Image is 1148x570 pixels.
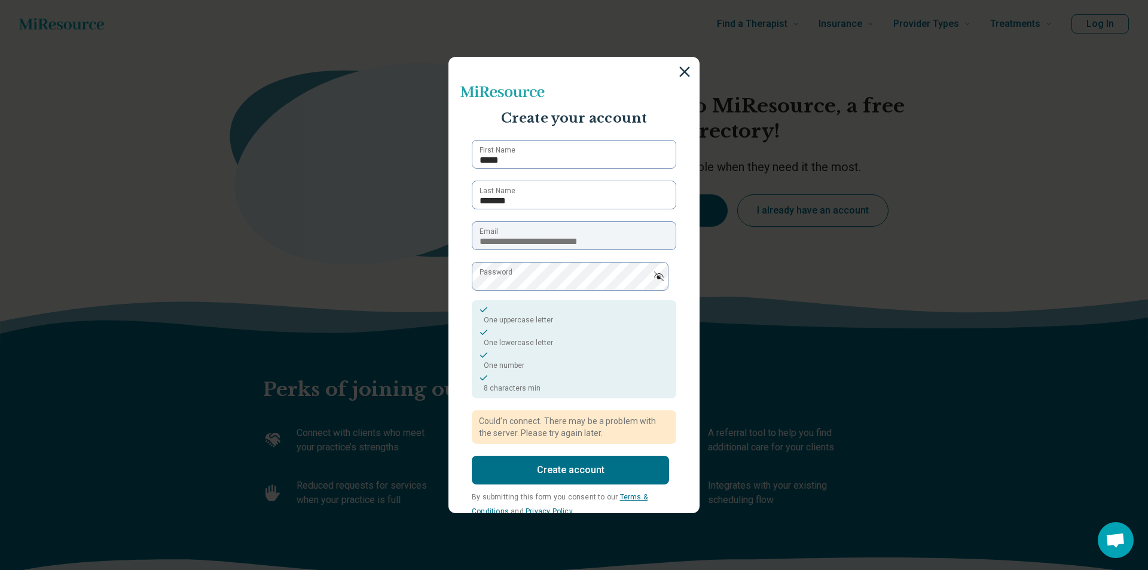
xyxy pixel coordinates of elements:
[484,316,553,324] span: One uppercase letter
[484,339,553,347] span: One lowercase letter
[480,145,515,156] label: First Name
[484,384,541,392] span: 8 characters min
[472,456,669,484] button: Create account
[479,415,669,439] p: Could’n connect. There may be a problem with the server. Please try again later.
[480,185,515,196] label: Last Name
[654,272,664,281] img: password
[526,507,573,516] a: Privacy Policy
[480,226,498,237] label: Email
[480,267,512,278] label: Password
[484,361,524,370] span: One number
[460,109,688,128] p: Create your account
[472,493,648,516] span: By submitting this form you consent to our and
